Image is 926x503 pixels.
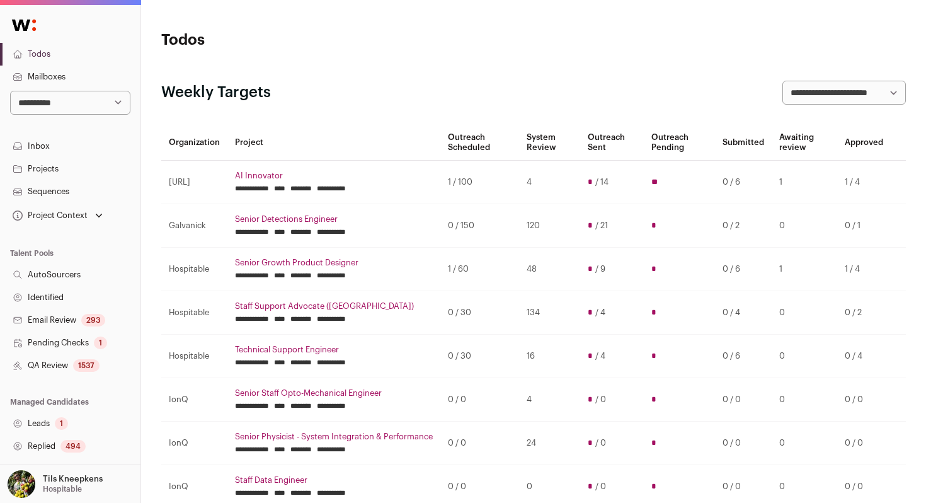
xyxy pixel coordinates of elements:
[772,335,837,378] td: 0
[595,438,606,448] span: / 0
[161,30,409,50] h1: Todos
[55,417,68,430] div: 1
[43,484,82,494] p: Hospitable
[519,204,581,248] td: 120
[440,291,519,335] td: 0 / 30
[519,422,581,465] td: 24
[161,248,227,291] td: Hospitable
[519,125,581,161] th: System Review
[235,258,433,268] a: Senior Growth Product Designer
[161,125,227,161] th: Organization
[715,161,772,204] td: 0 / 6
[595,308,605,318] span: / 4
[715,248,772,291] td: 0 / 6
[595,351,605,361] span: / 4
[161,83,271,103] h2: Weekly Targets
[161,291,227,335] td: Hospitable
[519,248,581,291] td: 48
[595,177,609,187] span: / 14
[94,337,107,349] div: 1
[715,378,772,422] td: 0 / 0
[440,378,519,422] td: 0 / 0
[81,314,105,327] div: 293
[715,204,772,248] td: 0 / 2
[161,378,227,422] td: IonQ
[440,125,519,161] th: Outreach Scheduled
[235,301,433,311] a: Staff Support Advocate ([GEOGRAPHIC_DATA])
[440,422,519,465] td: 0 / 0
[10,211,88,221] div: Project Context
[161,161,227,204] td: [URL]
[227,125,440,161] th: Project
[161,204,227,248] td: Galvanick
[10,207,105,224] button: Open dropdown
[772,161,837,204] td: 1
[715,422,772,465] td: 0 / 0
[60,440,86,453] div: 494
[837,422,891,465] td: 0 / 0
[837,291,891,335] td: 0 / 2
[235,345,433,355] a: Technical Support Engineer
[772,291,837,335] td: 0
[5,470,105,498] button: Open dropdown
[595,482,606,492] span: / 0
[580,125,643,161] th: Outreach Sent
[235,432,433,442] a: Senior Physicist - System Integration & Performance
[235,214,433,224] a: Senior Detections Engineer
[715,335,772,378] td: 0 / 6
[837,125,891,161] th: Approved
[161,422,227,465] td: IonQ
[837,248,891,291] td: 1 / 4
[43,474,103,484] p: Tils Kneepkens
[715,125,772,161] th: Submitted
[235,475,433,485] a: Staff Data Engineer
[837,161,891,204] td: 1 / 4
[595,264,605,274] span: / 9
[440,161,519,204] td: 1 / 100
[519,161,581,204] td: 4
[235,171,433,181] a: AI Innovator
[440,335,519,378] td: 0 / 30
[8,470,35,498] img: 6689865-medium_jpg
[644,125,715,161] th: Outreach Pending
[772,204,837,248] td: 0
[772,422,837,465] td: 0
[519,378,581,422] td: 4
[73,359,100,372] div: 1537
[772,248,837,291] td: 1
[837,204,891,248] td: 0 / 1
[5,13,43,38] img: Wellfound
[772,378,837,422] td: 0
[519,335,581,378] td: 16
[440,248,519,291] td: 1 / 60
[595,221,608,231] span: / 21
[715,291,772,335] td: 0 / 4
[440,204,519,248] td: 0 / 150
[772,125,837,161] th: Awaiting review
[595,395,606,405] span: / 0
[837,378,891,422] td: 0 / 0
[161,335,227,378] td: Hospitable
[837,335,891,378] td: 0 / 4
[235,388,433,398] a: Senior Staff Opto-Mechanical Engineer
[519,291,581,335] td: 134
